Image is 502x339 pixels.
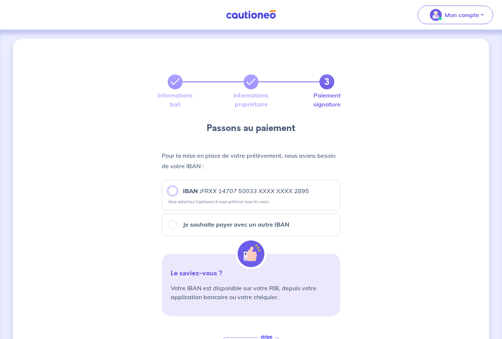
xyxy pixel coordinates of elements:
p: Je souhaite payer avec un autre IBAN [183,220,289,229]
img: Cautioneo [223,10,279,19]
p: Votre IBAN est disponible sur votre RIB, depuis votre application bancaire ou votre chéquier. [171,284,331,301]
p: Le saviez-vous ? [171,269,331,278]
strong: IBAN : [183,187,309,195]
p: Pour la mise en place de votre prélèvement, nous avons besoin de votre IBAN : [162,150,340,171]
p: Vous autorisez Cautioneo à vous prélever tous les mois. [168,199,269,204]
em: FRXX 14707 50033 XXXX XXXX 2895 [201,187,309,195]
img: illu_account_valid_menu.svg [430,9,442,21]
label: Informations bail [168,92,183,107]
h4: Passons au paiement [207,122,295,134]
a: 3 [319,74,334,89]
img: illu_alert_hand.svg [238,240,264,267]
button: illu_account_valid_menu.svgMon compte [418,6,493,24]
label: Paiement signature [319,92,334,107]
p: Mon compte [445,10,479,19]
label: Informations propriétaire [244,92,258,107]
